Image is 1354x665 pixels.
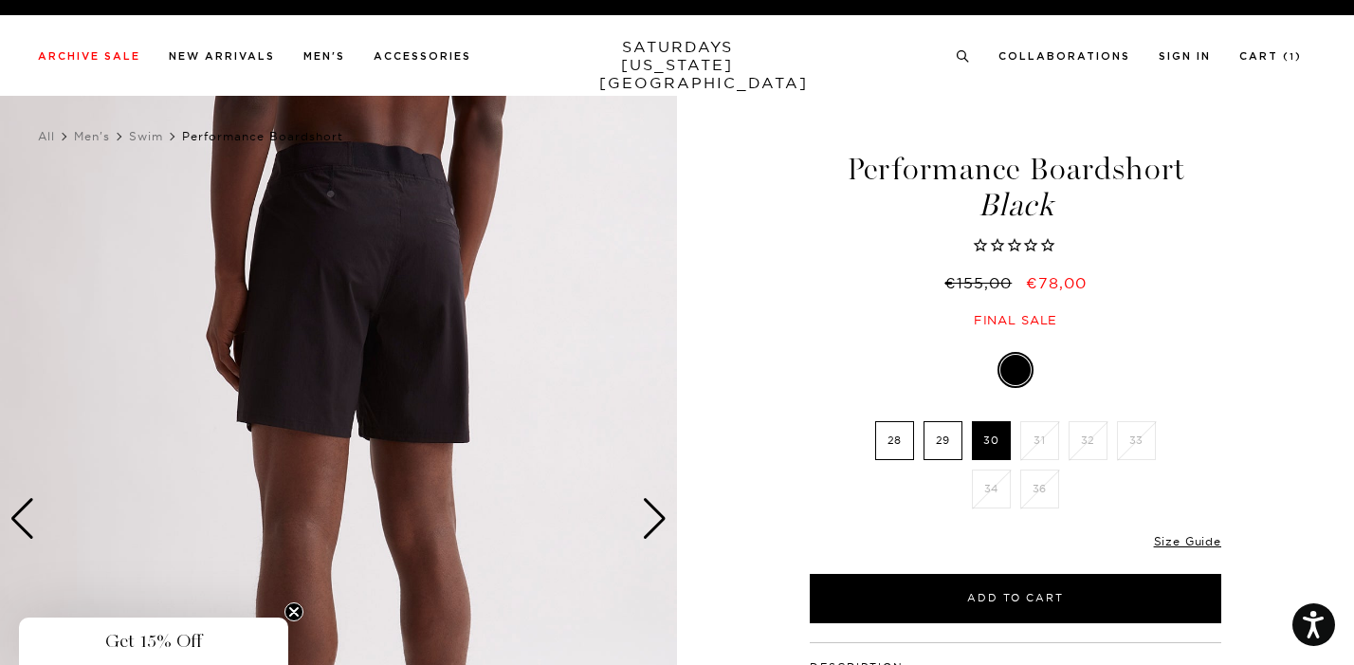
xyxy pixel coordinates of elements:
[1239,51,1302,62] a: Cart (1)
[998,51,1130,62] a: Collaborations
[9,498,35,540] div: Previous slide
[74,129,110,143] a: Men's
[169,51,275,62] a: New Arrivals
[19,618,288,665] div: Get 15% OffClose teaser
[599,38,756,92] a: SATURDAYS[US_STATE][GEOGRAPHIC_DATA]
[810,574,1221,623] button: Add to Cart
[284,602,303,621] button: Close teaser
[875,421,914,460] label: 28
[944,273,1019,292] del: €155,00
[807,236,1224,256] span: Rated 0.0 out of 5 stars 0 reviews
[303,51,345,62] a: Men's
[1026,273,1087,292] span: €78,00
[924,421,962,460] label: 29
[38,51,140,62] a: Archive Sale
[807,190,1224,221] span: Black
[1159,51,1211,62] a: Sign In
[38,129,55,143] a: All
[374,51,471,62] a: Accessories
[1154,534,1221,548] a: Size Guide
[105,630,202,653] span: Get 15% Off
[807,154,1224,221] h1: Performance Boardshort
[642,498,668,540] div: Next slide
[972,421,1011,460] label: 30
[1290,53,1295,62] small: 1
[1000,355,1031,385] label: Black
[807,312,1224,328] div: Final sale
[182,129,343,143] span: Performance Boardshort
[129,129,163,143] a: Swim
